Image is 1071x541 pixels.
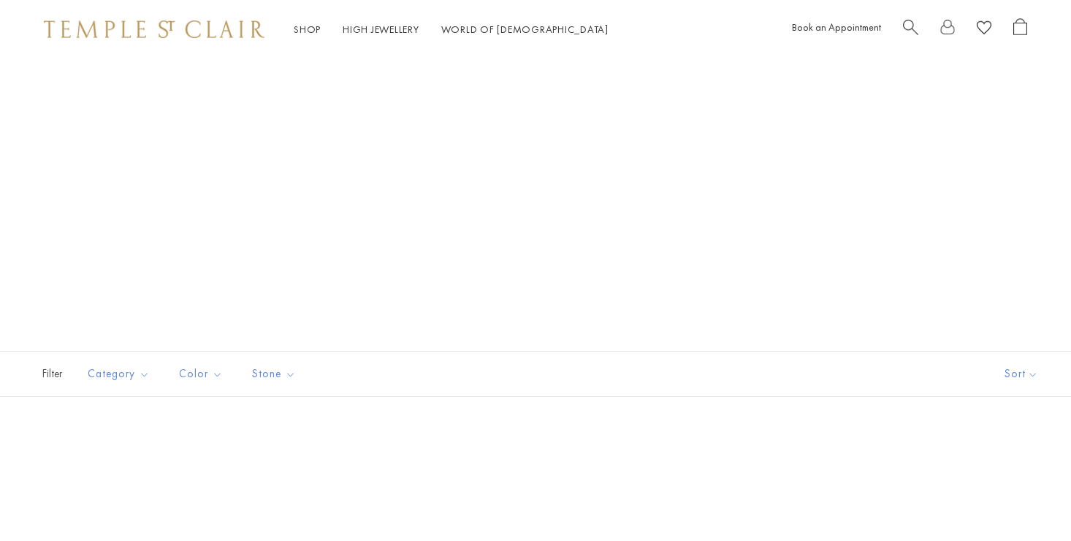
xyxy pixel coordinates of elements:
span: Category [80,365,161,383]
img: Temple St. Clair [44,20,264,38]
span: Color [172,365,234,383]
span: Stone [245,365,307,383]
button: Show sort by [972,352,1071,396]
a: Book an Appointment [792,20,881,34]
button: Category [77,357,161,390]
a: Open Shopping Bag [1013,18,1027,41]
a: High JewelleryHigh Jewellery [343,23,419,36]
a: ShopShop [294,23,321,36]
a: Search [903,18,918,41]
a: View Wishlist [977,18,991,41]
a: World of [DEMOGRAPHIC_DATA]World of [DEMOGRAPHIC_DATA] [441,23,609,36]
button: Color [168,357,234,390]
nav: Main navigation [294,20,609,39]
button: Stone [241,357,307,390]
